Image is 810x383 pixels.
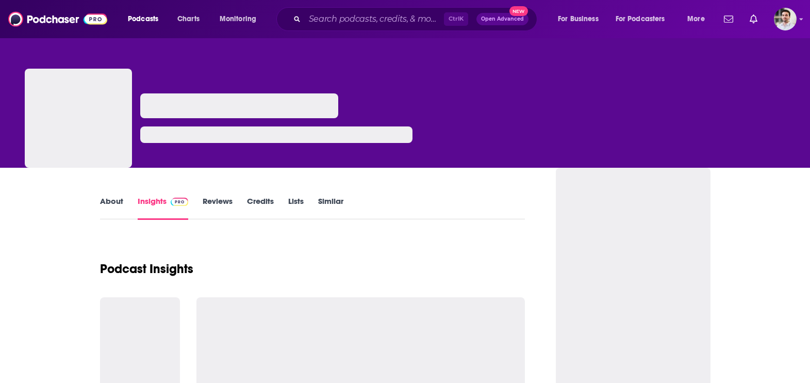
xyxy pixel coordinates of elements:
[305,11,444,27] input: Search podcasts, credits, & more...
[171,11,206,27] a: Charts
[121,11,172,27] button: open menu
[720,10,737,28] a: Show notifications dropdown
[171,198,189,206] img: Podchaser Pro
[476,13,528,25] button: Open AdvancedNew
[481,17,524,22] span: Open Advanced
[220,12,256,26] span: Monitoring
[8,9,107,29] img: Podchaser - Follow, Share and Rate Podcasts
[100,261,193,277] h1: Podcast Insights
[509,6,528,16] span: New
[138,196,189,220] a: InsightsPodchaser Pro
[616,12,665,26] span: For Podcasters
[680,11,718,27] button: open menu
[774,8,797,30] span: Logged in as sam_beutlerink
[247,196,274,220] a: Credits
[288,196,304,220] a: Lists
[774,8,797,30] img: User Profile
[558,12,599,26] span: For Business
[128,12,158,26] span: Podcasts
[177,12,200,26] span: Charts
[286,7,547,31] div: Search podcasts, credits, & more...
[746,10,762,28] a: Show notifications dropdown
[318,196,343,220] a: Similar
[203,196,233,220] a: Reviews
[444,12,468,26] span: Ctrl K
[774,8,797,30] button: Show profile menu
[609,11,680,27] button: open menu
[212,11,270,27] button: open menu
[100,196,123,220] a: About
[687,12,705,26] span: More
[551,11,611,27] button: open menu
